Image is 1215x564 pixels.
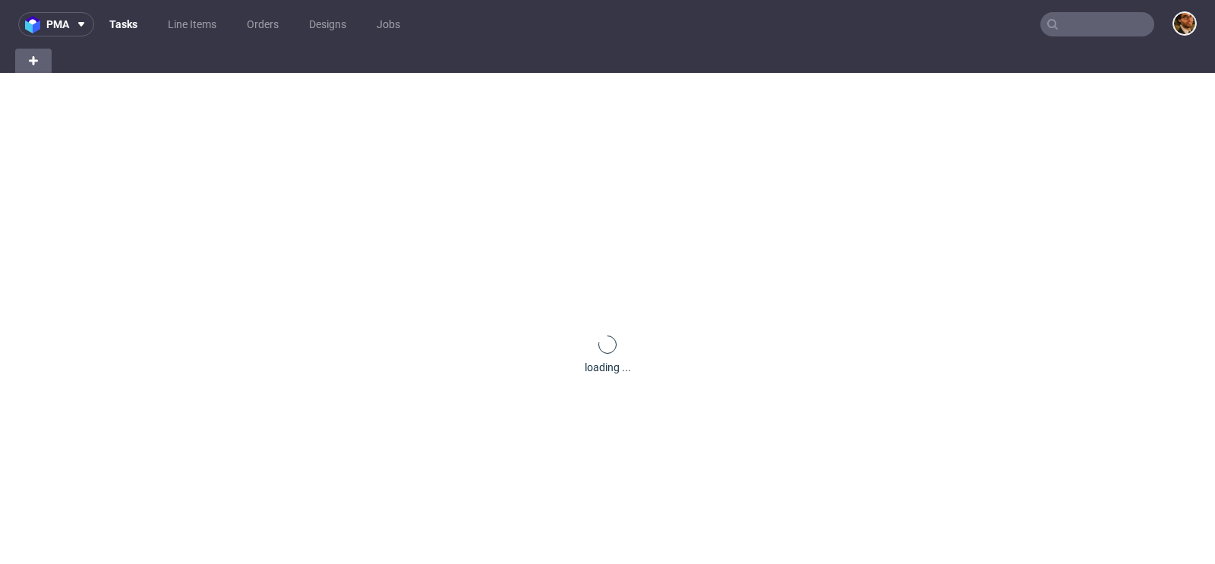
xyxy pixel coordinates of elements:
span: pma [46,19,69,30]
button: pma [18,12,94,36]
a: Orders [238,12,288,36]
img: Matteo Corsico [1174,13,1195,34]
img: logo [25,16,46,33]
a: Tasks [100,12,147,36]
a: Jobs [368,12,409,36]
div: loading ... [585,360,631,375]
a: Line Items [159,12,226,36]
a: Designs [300,12,355,36]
